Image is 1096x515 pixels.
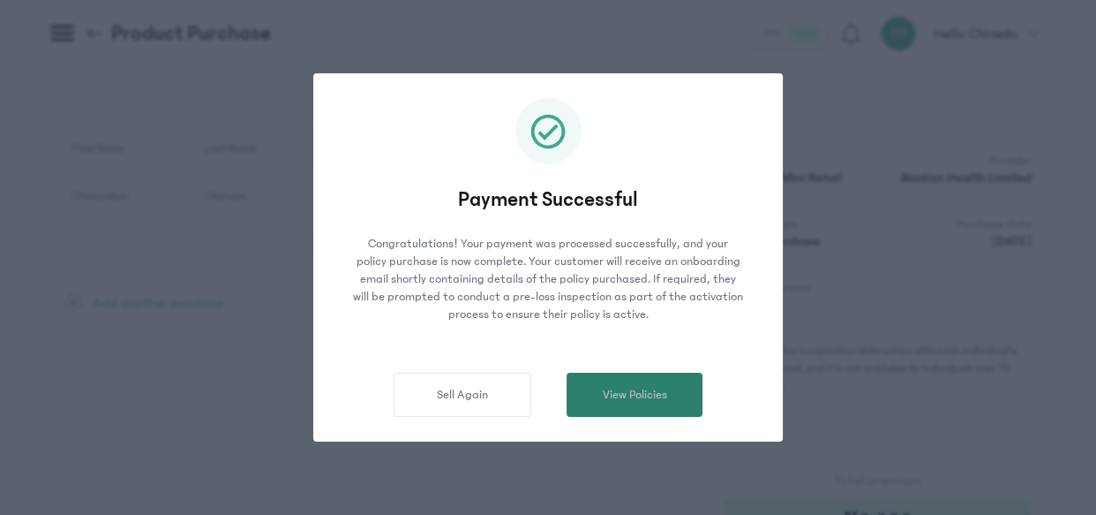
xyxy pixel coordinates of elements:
button: Sell Again [394,373,531,417]
button: View Policies [567,373,702,417]
p: Congratulations! Your payment was processed successfully, and your policy purchase is now complet... [338,235,758,323]
p: Payment Successful [338,186,758,214]
span: View Policies [603,386,667,405]
span: Sell Again [437,386,488,405]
